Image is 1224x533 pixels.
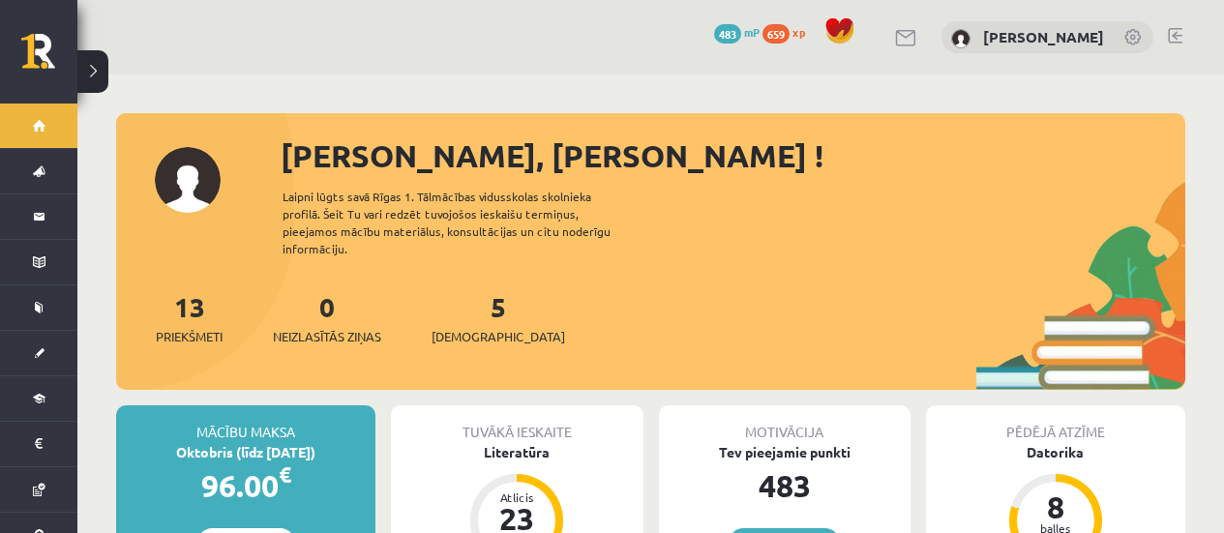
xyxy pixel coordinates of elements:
[744,24,760,40] span: mP
[279,460,291,489] span: €
[391,442,642,462] div: Literatūra
[156,289,223,346] a: 13Priekšmeti
[659,405,911,442] div: Motivācija
[281,133,1185,179] div: [PERSON_NAME], [PERSON_NAME] !
[926,442,1185,462] div: Datorika
[659,462,911,509] div: 483
[951,29,970,48] img: Paula Lilū Deksne
[273,327,381,346] span: Neizlasītās ziņas
[391,405,642,442] div: Tuvākā ieskaite
[983,27,1104,46] a: [PERSON_NAME]
[116,405,375,442] div: Mācību maksa
[488,491,546,503] div: Atlicis
[156,327,223,346] span: Priekšmeti
[762,24,815,40] a: 659 xp
[926,405,1185,442] div: Pēdējā atzīme
[1027,491,1085,522] div: 8
[659,442,911,462] div: Tev pieejamie punkti
[283,188,644,257] div: Laipni lūgts savā Rīgas 1. Tālmācības vidusskolas skolnieka profilā. Šeit Tu vari redzēt tuvojošo...
[432,289,565,346] a: 5[DEMOGRAPHIC_DATA]
[714,24,741,44] span: 483
[116,462,375,509] div: 96.00
[116,442,375,462] div: Oktobris (līdz [DATE])
[432,327,565,346] span: [DEMOGRAPHIC_DATA]
[762,24,790,44] span: 659
[21,34,77,82] a: Rīgas 1. Tālmācības vidusskola
[714,24,760,40] a: 483 mP
[792,24,805,40] span: xp
[273,289,381,346] a: 0Neizlasītās ziņas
